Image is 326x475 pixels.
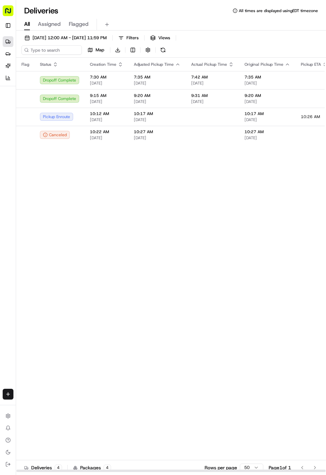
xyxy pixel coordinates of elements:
[14,64,26,76] img: 1727276513143-84d647e1-66c0-4f92-a045-3c9f9f5dfd92
[245,111,290,116] span: 10:17 AM
[21,122,89,128] span: [PERSON_NAME] [PERSON_NAME]
[7,88,45,93] div: Past conversations
[21,62,29,67] span: Flag
[245,99,290,104] span: [DATE]
[7,116,17,127] img: Dianne Alexi Soriano
[90,135,123,141] span: [DATE]
[24,464,62,471] div: Deliveries
[134,135,180,141] span: [DATE]
[21,45,82,55] input: Type to search
[126,35,139,41] span: Filters
[17,44,111,51] input: Clear
[40,131,70,139] button: Canceled
[191,93,234,98] span: 9:31 AM
[115,33,142,43] button: Filters
[55,465,62,471] div: 4
[134,93,180,98] span: 9:20 AM
[90,93,123,98] span: 9:15 AM
[158,35,170,41] span: Views
[24,5,58,16] h1: Deliveries
[21,33,110,43] button: [DATE] 12:00 AM - [DATE] 11:59 PM
[7,7,20,20] img: Nash
[134,129,180,135] span: 10:27 AM
[245,135,290,141] span: [DATE]
[90,81,123,86] span: [DATE]
[47,166,81,172] a: Powered byPylon
[301,62,321,67] span: Pickup ETA
[13,123,19,128] img: 1736555255976-a54dd68f-1ca7-489b-9aae-adbdc363a1c4
[90,99,123,104] span: [DATE]
[96,47,104,53] span: Map
[73,464,111,471] div: Packages
[205,464,237,471] p: Rows per page
[147,33,173,43] button: Views
[104,465,111,471] div: 4
[85,45,107,55] button: Map
[245,62,283,67] span: Original Pickup Time
[134,111,180,116] span: 10:17 AM
[114,66,122,74] button: Start new chat
[67,167,81,172] span: Pylon
[21,104,49,110] span: Regen Pajulas
[245,93,290,98] span: 9:20 AM
[90,111,123,116] span: 10:12 AM
[33,35,107,41] span: [DATE] 12:00 AM - [DATE] 11:59 PM
[7,151,12,156] div: 📗
[30,64,110,71] div: Start new chat
[94,122,108,128] span: [DATE]
[30,71,92,76] div: We're available if you need us!
[90,117,123,122] span: [DATE]
[134,62,174,67] span: Adjusted Pickup Time
[191,62,227,67] span: Actual Pickup Time
[13,105,19,110] img: 1736555255976-a54dd68f-1ca7-489b-9aae-adbdc363a1c4
[90,62,116,67] span: Creation Time
[104,86,122,94] button: See all
[158,45,168,55] button: Refresh
[134,81,180,86] span: [DATE]
[239,8,318,13] span: All times are displayed using EDT timezone
[191,74,234,80] span: 7:42 AM
[7,98,17,109] img: Regen Pajulas
[191,99,234,104] span: [DATE]
[245,129,290,135] span: 10:27 AM
[69,20,89,28] span: Flagged
[54,104,68,110] span: [DATE]
[50,104,53,110] span: •
[269,464,291,471] div: Page 1 of 1
[90,122,93,128] span: •
[7,27,122,38] p: Welcome 👋
[90,129,123,135] span: 10:22 AM
[7,64,19,76] img: 1736555255976-a54dd68f-1ca7-489b-9aae-adbdc363a1c4
[134,74,180,80] span: 7:35 AM
[40,62,51,67] span: Status
[4,148,54,160] a: 📗Knowledge Base
[134,117,180,122] span: [DATE]
[90,74,123,80] span: 7:30 AM
[13,150,51,157] span: Knowledge Base
[245,74,290,80] span: 7:35 AM
[38,20,61,28] span: Assigned
[301,114,320,119] span: 10:26 AM
[191,81,234,86] span: [DATE]
[24,20,30,28] span: All
[245,117,290,122] span: [DATE]
[57,151,62,156] div: 💻
[63,150,108,157] span: API Documentation
[54,148,110,160] a: 💻API Documentation
[245,81,290,86] span: [DATE]
[134,99,180,104] span: [DATE]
